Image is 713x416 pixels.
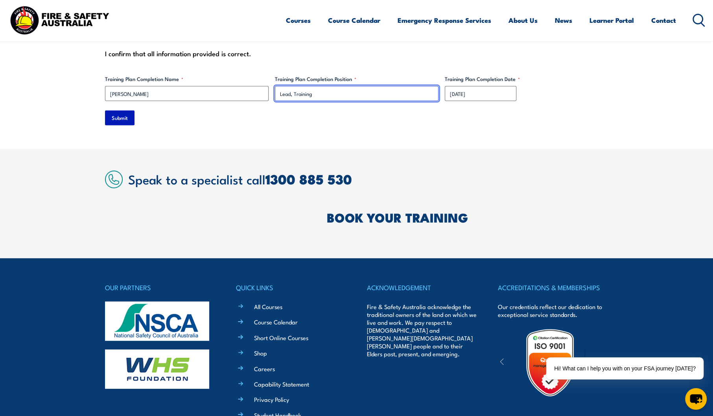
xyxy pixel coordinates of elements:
a: Careers [254,364,275,373]
input: dd/mm/yyyy [445,86,516,101]
a: Learner Portal [590,10,634,31]
a: Course Calendar [254,318,298,326]
input: Submit [105,110,134,125]
a: About Us [508,10,538,31]
h4: ACKNOWLEDGEMENT [367,282,477,293]
h4: QUICK LINKS [236,282,346,293]
a: Capability Statement [254,380,309,388]
a: Course Calendar [328,10,380,31]
h4: OUR PARTNERS [105,282,215,293]
a: All Courses [254,302,282,311]
a: Courses [286,10,311,31]
label: Training Plan Completion Date [445,75,608,83]
label: Training Plan Completion Position [275,75,438,83]
a: Privacy Policy [254,395,289,403]
a: Short Online Courses [254,333,308,342]
img: ewpa-logo [585,349,653,376]
h4: ACCREDITATIONS & MEMBERSHIPS [498,282,608,293]
img: whs-logo-footer [105,350,209,389]
p: Fire & Safety Australia acknowledge the traditional owners of the land on which we live and work.... [367,303,477,358]
a: News [555,10,572,31]
a: 1300 885 530 [265,168,352,189]
div: Hi! What can I help you with on your FSA journey [DATE]? [546,357,704,379]
a: Shop [254,349,267,357]
div: I confirm that all information provided is correct. [105,48,608,59]
h2: BOOK YOUR TRAINING [327,212,608,223]
img: Untitled design (19) [516,328,584,397]
label: Training Plan Completion Name [105,75,269,83]
a: Contact [651,10,676,31]
button: chat-button [685,388,707,410]
a: Emergency Response Services [398,10,491,31]
img: nsca-logo-footer [105,302,209,341]
p: Our credentials reflect our dedication to exceptional service standards. [498,303,608,318]
h2: Speak to a specialist call [128,172,608,186]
